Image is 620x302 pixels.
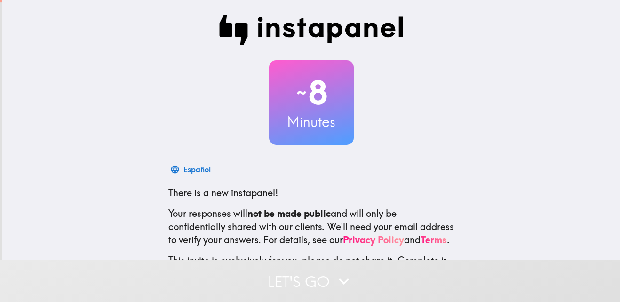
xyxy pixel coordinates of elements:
b: not be made public [247,207,331,219]
h3: Minutes [269,112,354,132]
a: Terms [421,234,447,246]
div: Español [183,163,211,176]
a: Privacy Policy [343,234,404,246]
img: Instapanel [219,15,404,45]
p: This invite is exclusively for you, please do not share it. Complete it soon because spots are li... [168,254,454,280]
p: Your responses will and will only be confidentially shared with our clients. We'll need your emai... [168,207,454,246]
h2: 8 [269,73,354,112]
button: Español [168,160,215,179]
span: ~ [295,79,308,107]
span: There is a new instapanel! [168,187,278,199]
